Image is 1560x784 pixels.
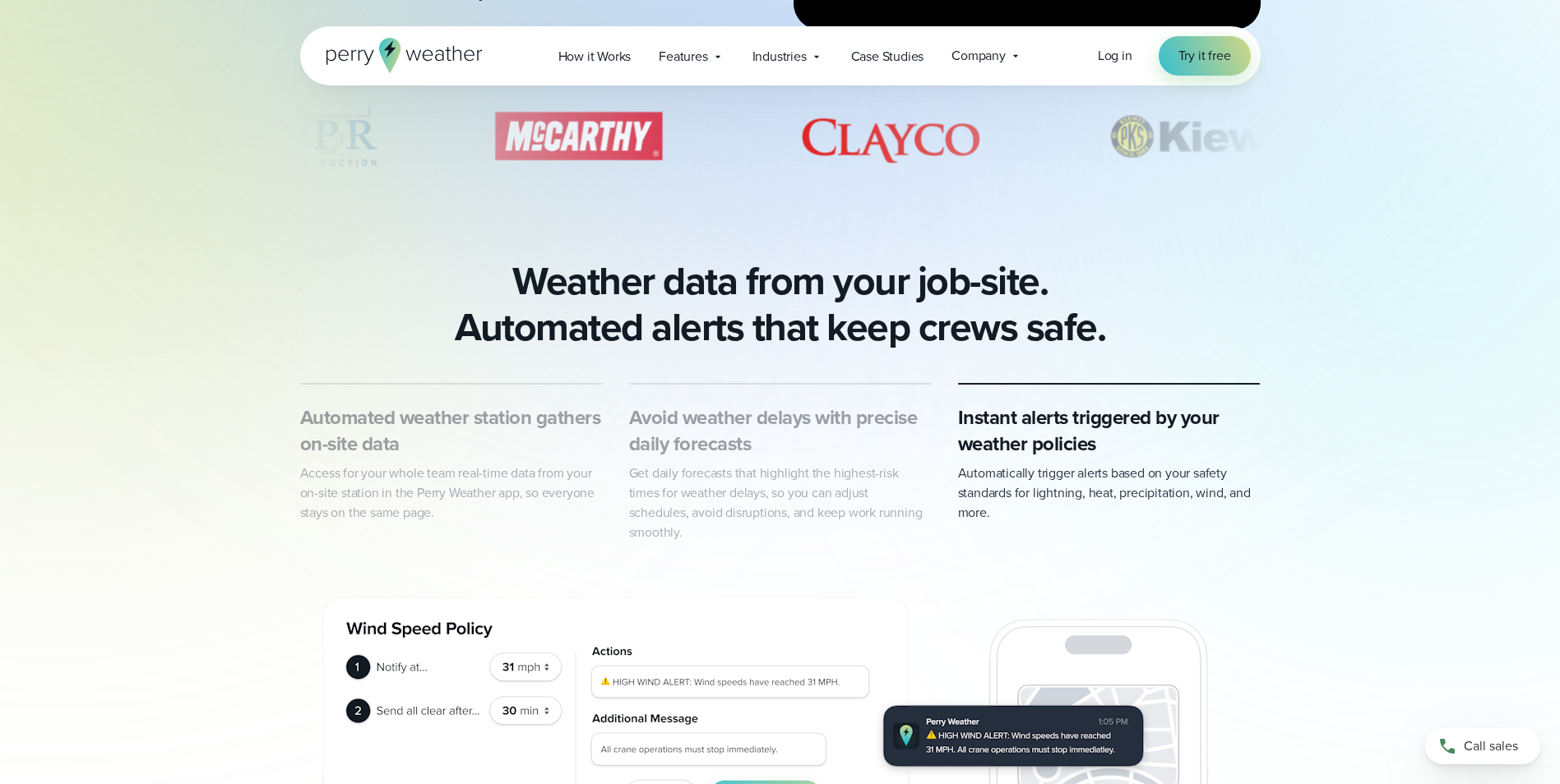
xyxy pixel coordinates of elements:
div: 6 of 8 [1086,95,1320,178]
h3: Automated weather station gathers on-site data [300,404,603,457]
div: 4 of 8 [461,95,694,178]
a: Call sales [1425,728,1540,764]
h2: Weather data from your job-site. Automated alerts that keep crews safe. [455,258,1105,350]
a: How it Works [544,39,646,73]
a: Try it free [1159,36,1251,76]
div: 5 of 8 [773,95,1007,178]
div: 3 of 8 [250,95,382,178]
p: Automatically trigger alerts based on your safety standards for lightning, heat, precipitation, w... [958,463,1261,523]
h3: Avoid weather delays with precise daily forecasts [629,404,932,457]
img: DPR-Construction.svg [250,95,382,178]
span: How it Works [558,47,632,67]
a: Log in [1098,46,1132,66]
span: Try it free [1178,46,1231,66]
span: Features [659,47,707,67]
div: slideshow [300,95,1261,186]
img: Clayco.svg [773,95,1007,178]
span: Case Studies [851,47,924,67]
span: Industries [752,47,807,67]
a: Case Studies [837,39,938,73]
span: Company [951,46,1006,66]
img: McCarthy.svg [461,95,694,178]
p: Get daily forecasts that highlight the highest-risk times for weather delays, so you can adjust s... [629,463,932,542]
p: Access for your whole team real-time data from your on-site station in the Perry Weather app, so ... [300,463,603,523]
span: Call sales [1464,736,1518,756]
span: Log in [1098,46,1132,65]
h3: Instant alerts triggered by your weather policies [958,404,1261,457]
